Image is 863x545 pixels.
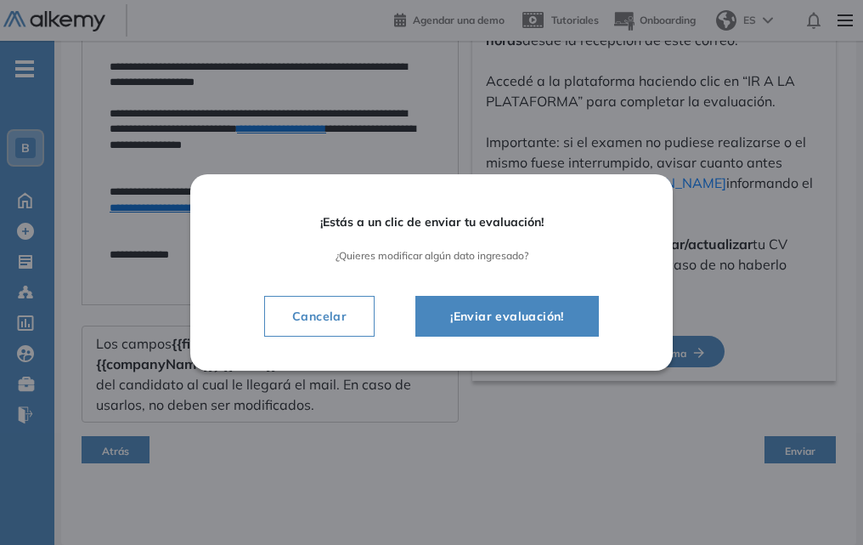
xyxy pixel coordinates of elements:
[415,296,599,337] button: ¡Enviar evaluación!
[264,296,375,337] button: Cancelar
[778,463,863,545] div: Widget de chat
[238,215,625,230] span: ¡Estás a un clic de enviar tu evaluación!
[279,306,360,326] span: Cancelar
[238,250,625,262] span: ¿Quieres modificar algún dato ingresado?
[437,306,578,326] span: ¡Enviar evaluación!
[778,463,863,545] iframe: Chat Widget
